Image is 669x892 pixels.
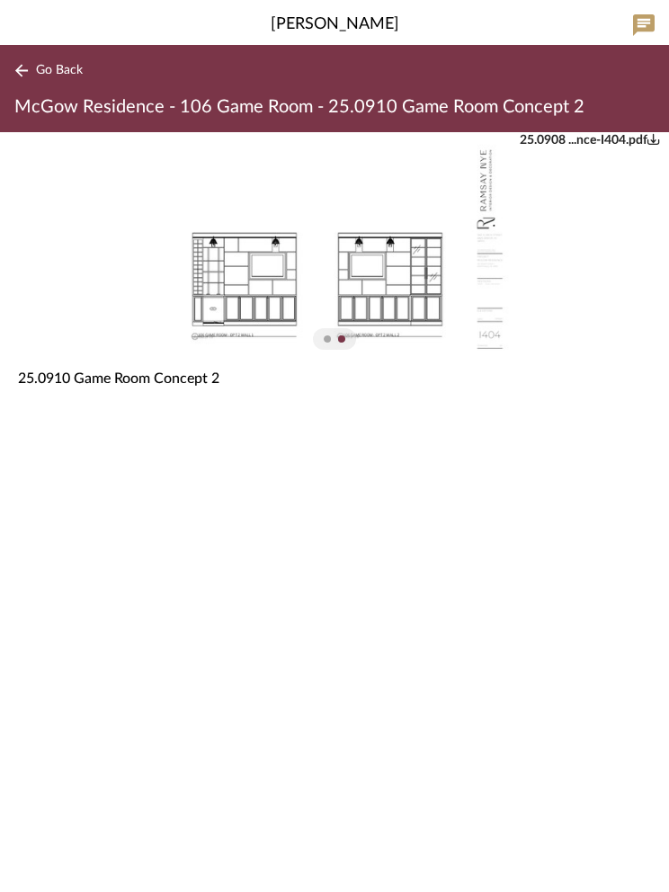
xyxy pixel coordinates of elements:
a: 25.0908 ...nce-I404.pdf [159,132,510,359]
span: [PERSON_NAME] [271,13,399,37]
button: Go Back [14,59,89,82]
span: 25.0910 Game Room Concept 2 [18,368,219,389]
span: Go Back [36,63,83,78]
span: McGow Residence - 106 Game Room - 25.0910 Game Room Concept 2 [14,98,584,116]
div: 25.0908 ...nce-I404.pdf [520,132,660,148]
img: cb7dd5c9-216e-4e3f-a715-7adba6ea38fd_436x436.jpg [159,132,510,359]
